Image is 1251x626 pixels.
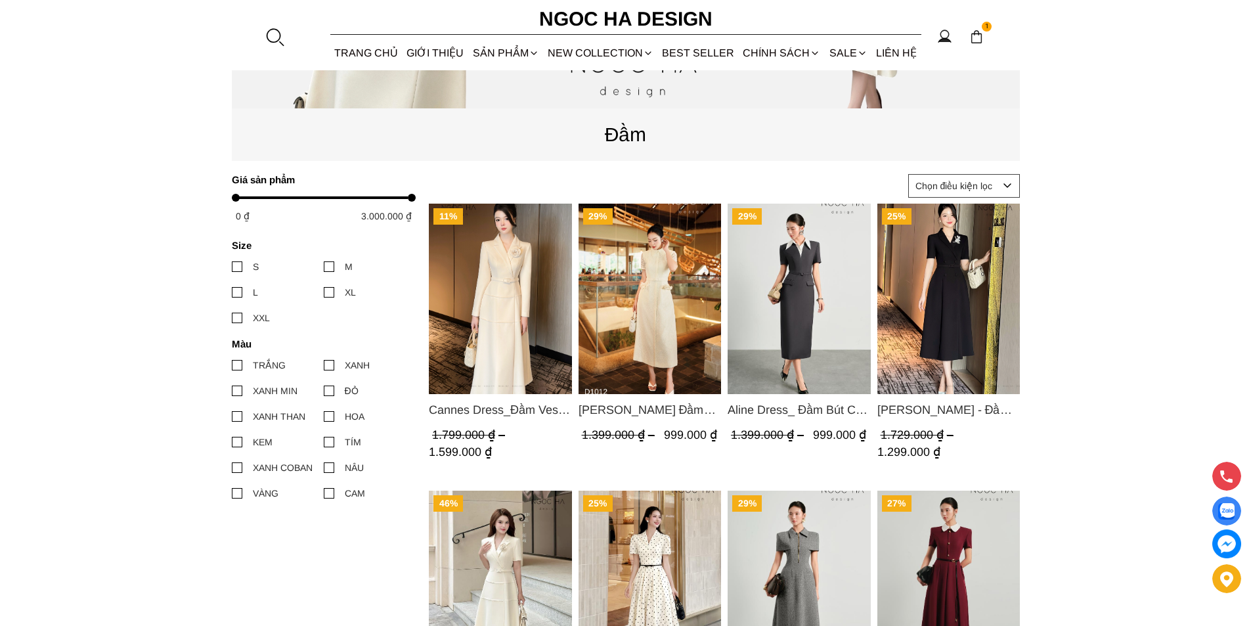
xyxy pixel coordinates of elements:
[739,35,825,70] div: Chính sách
[578,401,721,419] span: [PERSON_NAME] Đầm Ren Đính Hoa Túi Màu Kem D1012
[232,174,407,185] h4: Giá sản phẩm
[345,384,359,398] div: ĐỎ
[345,435,361,449] div: TÍM
[468,35,543,70] div: SẢN PHẨM
[253,285,258,300] div: L
[253,460,313,475] div: XANH COBAN
[871,35,921,70] a: LIÊN HỆ
[880,428,956,441] span: 1.729.000 ₫
[429,401,572,419] span: Cannes Dress_Đầm Vest Tay Dài Đính Hoa Màu Kem D764
[969,30,984,44] img: img-CART-ICON-ksit0nf1
[877,401,1020,419] span: [PERSON_NAME] - Đầm Vest Dáng Xòe Kèm Đai D713
[578,204,721,394] img: Catherine Dress_ Đầm Ren Đính Hoa Túi Màu Kem D1012
[232,338,407,349] h4: Màu
[578,204,721,394] a: Product image - Catherine Dress_ Đầm Ren Đính Hoa Túi Màu Kem D1012
[253,311,270,325] div: XXL
[1212,529,1241,558] a: messenger
[345,358,370,372] div: XANH
[1218,503,1235,520] img: Display image
[1212,497,1241,525] a: Display image
[345,259,353,274] div: M
[543,35,657,70] a: NEW COLLECTION
[728,401,871,419] a: Link to Aline Dress_ Đầm Bút Chì Màu Ghi Mix Cổ Trắng D1014
[877,401,1020,419] a: Link to Irene Dress - Đầm Vest Dáng Xòe Kèm Đai D713
[825,35,871,70] a: SALE
[361,211,412,221] span: 3.000.000 ₫
[232,240,407,251] h4: Size
[345,409,364,424] div: HOA
[877,204,1020,394] a: Product image - Irene Dress - Đầm Vest Dáng Xòe Kèm Đai D713
[429,204,572,394] img: Cannes Dress_Đầm Vest Tay Dài Đính Hoa Màu Kem D764
[527,3,724,35] a: Ngoc Ha Design
[232,119,1020,150] p: Đầm
[253,358,286,372] div: TRẮNG
[345,486,365,501] div: CAM
[345,460,364,475] div: NÂU
[403,35,468,70] a: GIỚI THIỆU
[253,486,278,501] div: VÀNG
[236,211,250,221] span: 0 ₫
[877,204,1020,394] img: Irene Dress - Đầm Vest Dáng Xòe Kèm Đai D713
[728,204,871,394] a: Product image - Aline Dress_ Đầm Bút Chì Màu Ghi Mix Cổ Trắng D1014
[253,409,305,424] div: XANH THAN
[253,435,273,449] div: KEM
[253,384,297,398] div: XANH MIN
[982,22,992,32] span: 1
[877,445,940,458] span: 1.299.000 ₫
[728,401,871,419] span: Aline Dress_ Đầm Bút Chì Màu Ghi Mix Cổ Trắng D1014
[578,401,721,419] a: Link to Catherine Dress_ Đầm Ren Đính Hoa Túi Màu Kem D1012
[663,428,716,441] span: 999.000 ₫
[813,428,866,441] span: 999.000 ₫
[330,35,403,70] a: TRANG CHỦ
[253,259,259,274] div: S
[658,35,739,70] a: BEST SELLER
[345,285,356,300] div: XL
[429,445,492,458] span: 1.599.000 ₫
[429,401,572,419] a: Link to Cannes Dress_Đầm Vest Tay Dài Đính Hoa Màu Kem D764
[728,204,871,394] img: Aline Dress_ Đầm Bút Chì Màu Ghi Mix Cổ Trắng D1014
[432,428,508,441] span: 1.799.000 ₫
[581,428,657,441] span: 1.399.000 ₫
[731,428,807,441] span: 1.399.000 ₫
[429,204,572,394] a: Product image - Cannes Dress_Đầm Vest Tay Dài Đính Hoa Màu Kem D764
